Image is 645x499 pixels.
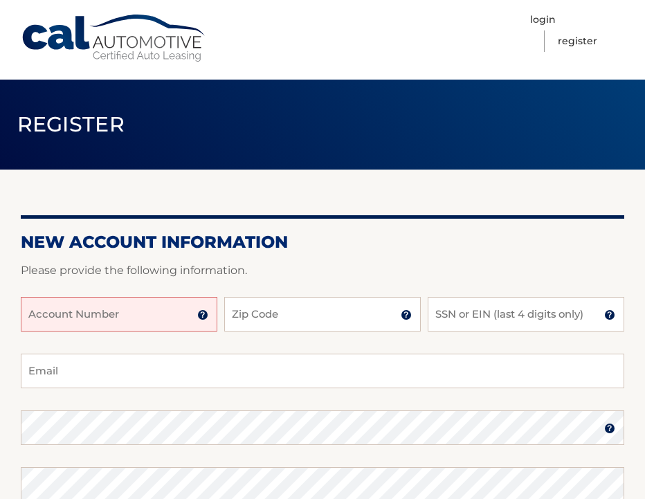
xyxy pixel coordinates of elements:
[21,354,624,388] input: Email
[21,232,624,253] h2: New Account Information
[604,423,615,434] img: tooltip.svg
[558,30,597,52] a: Register
[401,309,412,320] img: tooltip.svg
[197,309,208,320] img: tooltip.svg
[21,297,217,332] input: Account Number
[604,309,615,320] img: tooltip.svg
[224,297,421,332] input: Zip Code
[21,14,208,63] a: Cal Automotive
[17,111,125,137] span: Register
[428,297,624,332] input: SSN or EIN (last 4 digits only)
[21,261,624,280] p: Please provide the following information.
[530,9,556,30] a: Login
